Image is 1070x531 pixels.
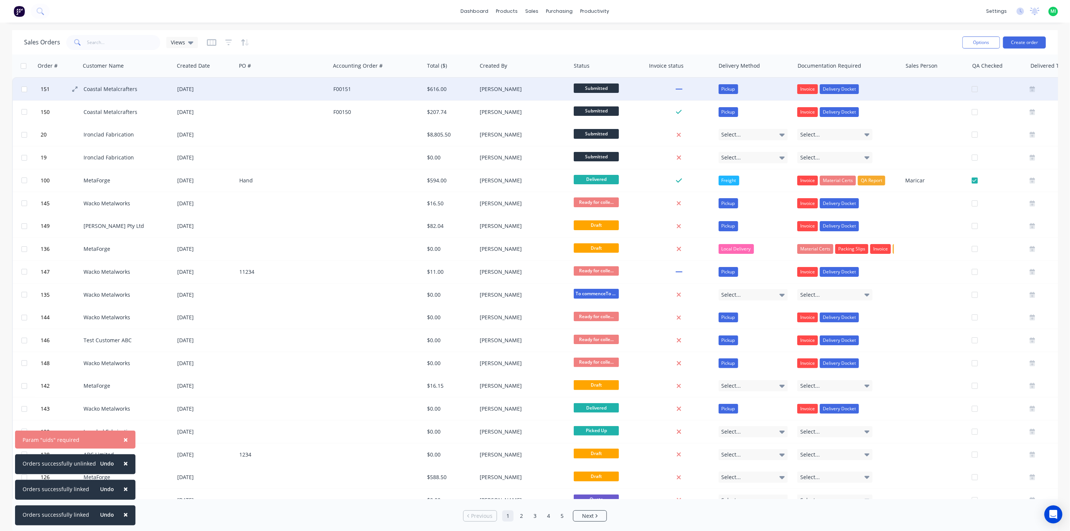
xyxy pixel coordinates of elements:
div: Sales Person [906,62,938,70]
a: Page 2 [516,510,527,522]
span: To commenceTo c... [574,289,619,298]
span: Invoice [873,245,888,253]
div: [DATE] [177,85,233,93]
span: Delivery Docket [823,222,856,230]
a: Next page [573,512,606,520]
span: Draft [574,220,619,230]
div: F00150 [333,108,417,116]
div: $0.00 [427,428,472,435]
span: Invoice [800,222,815,230]
div: Ironclad Fabrication [84,131,167,138]
div: [PERSON_NAME] [480,108,563,116]
span: Picked Up [574,426,619,435]
div: [DATE] [177,245,233,253]
div: Orders successfully unlinked [23,460,96,467]
span: Draft [574,243,619,253]
span: Invoice [800,405,815,413]
button: 151 [38,78,84,100]
span: 150 [41,108,50,116]
div: Pickup [719,221,738,231]
span: Draft [574,380,619,390]
span: Select... [800,496,820,504]
span: 135 [41,291,50,299]
a: Page 4 [543,510,554,522]
div: Status [574,62,590,70]
a: Page 5 [556,510,568,522]
div: Customer Name [83,62,124,70]
div: products [492,6,522,17]
span: Delivery Docket [823,108,856,116]
div: $11.00 [427,268,472,276]
div: 11234 [239,268,323,276]
div: Wacko Metalworks [84,314,167,321]
div: [PERSON_NAME] [480,496,563,504]
button: 19 [38,146,84,169]
div: [PERSON_NAME] [480,473,563,481]
div: Pickup [719,267,738,277]
div: Wacko Metalworks [84,360,167,367]
div: [DATE] [177,177,233,184]
div: [PERSON_NAME] [480,360,563,367]
span: 151 [41,85,50,93]
span: Select... [722,428,741,435]
div: productivity [577,6,613,17]
span: Quote [574,495,619,504]
button: 136 [38,238,84,260]
div: $616.00 [427,85,472,93]
span: Select... [800,473,820,481]
button: 148 [38,352,84,375]
span: Material Certs [823,177,853,184]
div: $16.15 [427,382,472,390]
a: Page 1 is your current page [502,510,514,522]
div: [DATE] [177,451,233,458]
span: Delivery Docket [823,360,856,367]
span: Select... [722,451,741,458]
button: Material CertsPacking SlipsInvoice [797,244,920,254]
div: Pickup [719,313,738,322]
span: Select... [722,496,741,504]
button: InvoiceDelivery Docket [797,198,859,208]
button: 142 [38,375,84,397]
div: Created Date [177,62,210,70]
div: [DATE] [177,268,233,276]
div: Hand [239,177,323,184]
div: Wacko Metalworks [84,268,167,276]
span: Invoice [800,177,815,184]
span: Ready for colle... [574,197,619,207]
div: [DATE] [177,314,233,321]
span: Select... [722,154,741,161]
div: $0.00 [427,154,472,161]
span: Delivery Docket [823,405,856,413]
div: $588.50 [427,473,472,481]
button: InvoiceDelivery Docket [797,221,859,231]
div: [DATE] [177,222,233,230]
div: Pickup [719,198,738,208]
div: Local Delivery [719,244,754,254]
button: 147 [38,261,84,283]
span: Delivery Docket [823,268,856,276]
div: [DATE] [177,154,233,161]
span: 19 [41,154,47,161]
span: 120 [41,428,50,435]
div: MetaForge [84,245,167,253]
div: [PERSON_NAME] [480,85,563,93]
div: [PERSON_NAME] [480,177,563,184]
div: [PERSON_NAME] [480,131,563,138]
div: [DATE] [177,108,233,116]
span: 100 [41,177,50,184]
button: 146 [38,329,84,352]
div: [PERSON_NAME] [480,314,563,321]
div: $0.00 [427,451,472,458]
a: Page 3 [529,510,541,522]
span: Submitted [574,83,619,93]
div: F00151 [333,85,417,93]
span: Previous [471,512,493,520]
h1: Sales Orders [24,39,60,46]
span: Draft [574,449,619,458]
span: 147 [41,268,50,276]
a: Previous page [464,512,497,520]
div: [PERSON_NAME] [480,337,563,344]
div: [DATE] [177,405,233,413]
div: Coastal Metalcrafters [84,108,167,116]
button: Options [962,36,1000,49]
